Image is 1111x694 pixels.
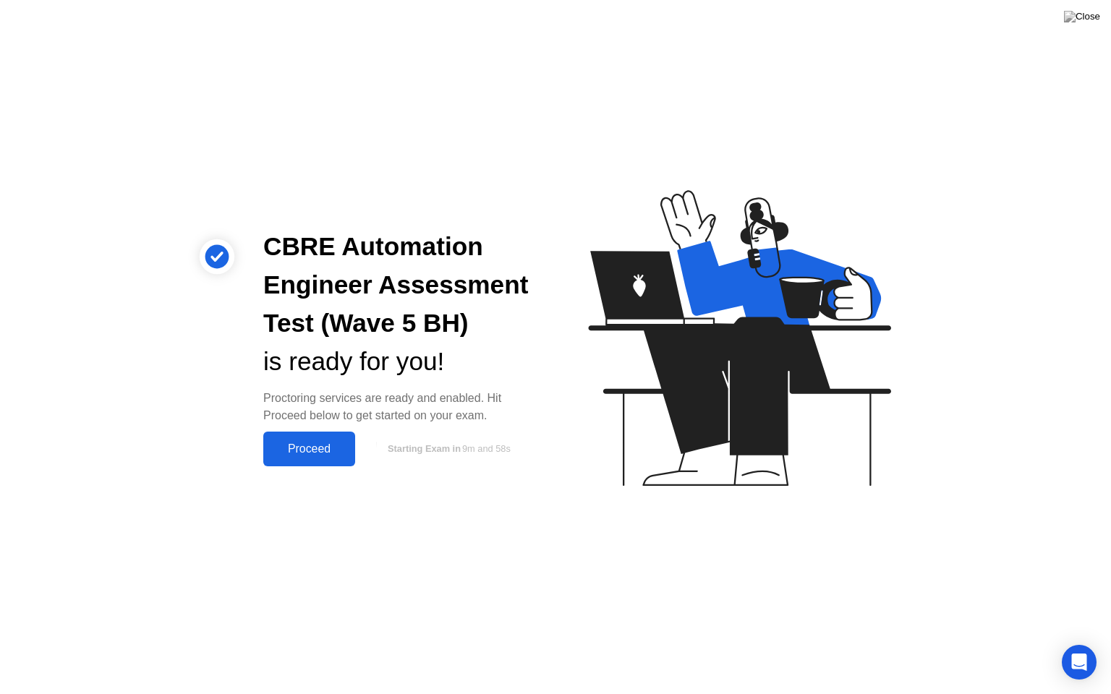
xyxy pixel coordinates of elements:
[362,435,532,463] button: Starting Exam in9m and 58s
[1064,11,1100,22] img: Close
[263,343,532,381] div: is ready for you!
[263,432,355,466] button: Proceed
[263,390,532,424] div: Proctoring services are ready and enabled. Hit Proceed below to get started on your exam.
[1062,645,1097,680] div: Open Intercom Messenger
[462,443,511,454] span: 9m and 58s
[263,228,532,342] div: CBRE Automation Engineer Assessment Test (Wave 5 BH)
[268,442,351,455] div: Proceed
